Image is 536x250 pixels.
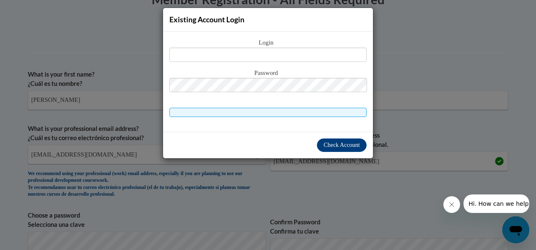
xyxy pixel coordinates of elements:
iframe: Message from company [464,194,529,213]
span: Password [169,69,367,78]
iframe: Close message [443,196,460,213]
span: Login [169,38,367,48]
span: Check Account [324,142,360,148]
button: Check Account [317,138,367,152]
span: Hi. How can we help? [5,6,68,13]
span: Existing Account Login [169,15,244,24]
